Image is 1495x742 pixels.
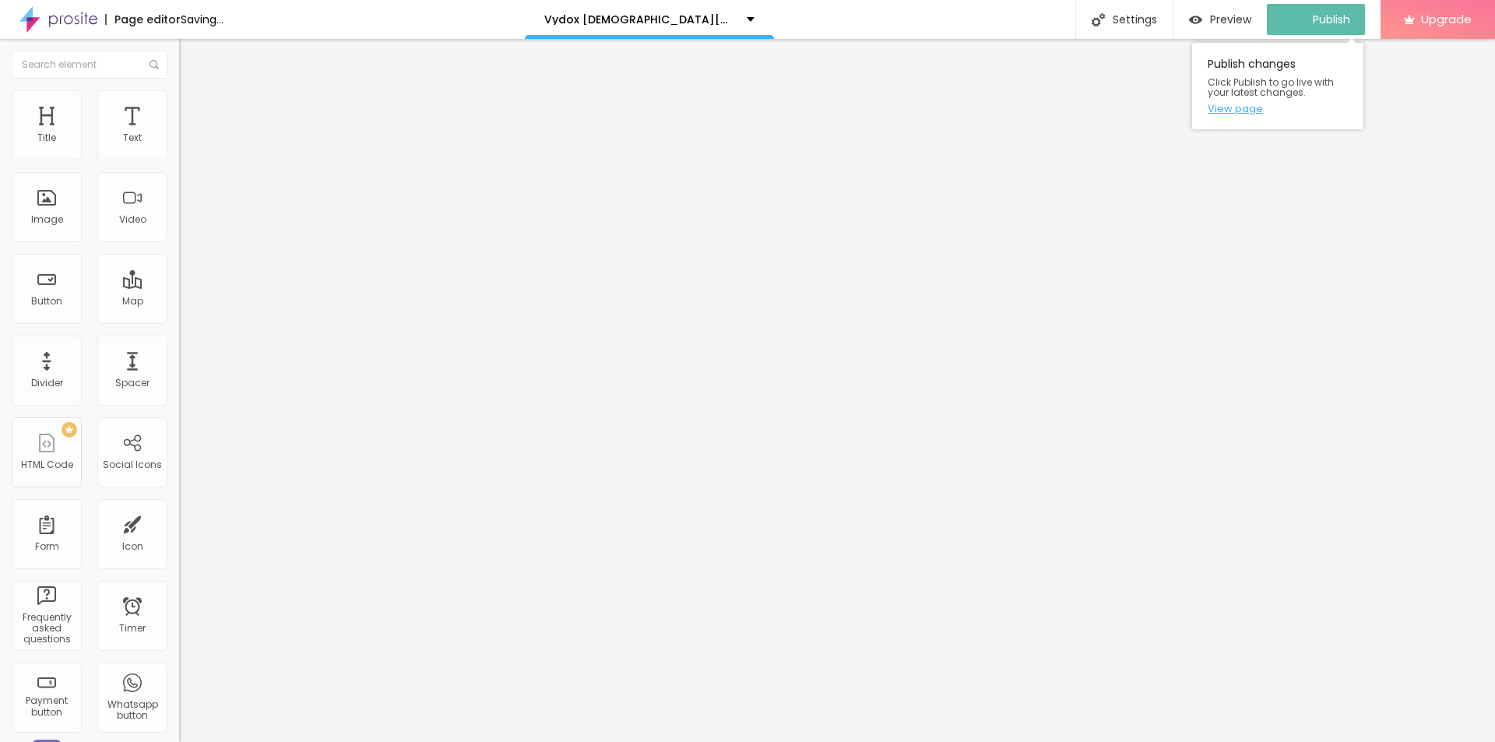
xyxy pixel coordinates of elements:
[1208,77,1348,97] span: Click Publish to go live with your latest changes.
[12,51,167,79] input: Search element
[119,623,146,634] div: Timer
[122,296,143,307] div: Map
[1267,4,1365,35] button: Publish
[115,378,149,389] div: Spacer
[1092,13,1105,26] img: Icone
[101,699,163,722] div: Whatsapp button
[544,14,735,25] p: Vydox [DEMOGRAPHIC_DATA][MEDICAL_DATA] Official Website
[105,14,181,25] div: Page editor
[1208,104,1348,114] a: View page
[35,541,59,552] div: Form
[119,214,146,225] div: Video
[179,39,1495,742] iframe: Editor
[1192,43,1363,129] div: Publish changes
[1421,12,1472,26] span: Upgrade
[16,612,77,645] div: Frequently asked questions
[122,541,143,552] div: Icon
[1210,13,1251,26] span: Preview
[1173,4,1267,35] button: Preview
[103,459,162,470] div: Social Icons
[37,132,56,143] div: Title
[1189,13,1202,26] img: view-1.svg
[31,296,62,307] div: Button
[123,132,142,143] div: Text
[1313,13,1350,26] span: Publish
[21,459,73,470] div: HTML Code
[31,214,63,225] div: Image
[31,378,63,389] div: Divider
[181,14,223,25] div: Saving...
[16,695,77,718] div: Payment button
[149,60,159,69] img: Icone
